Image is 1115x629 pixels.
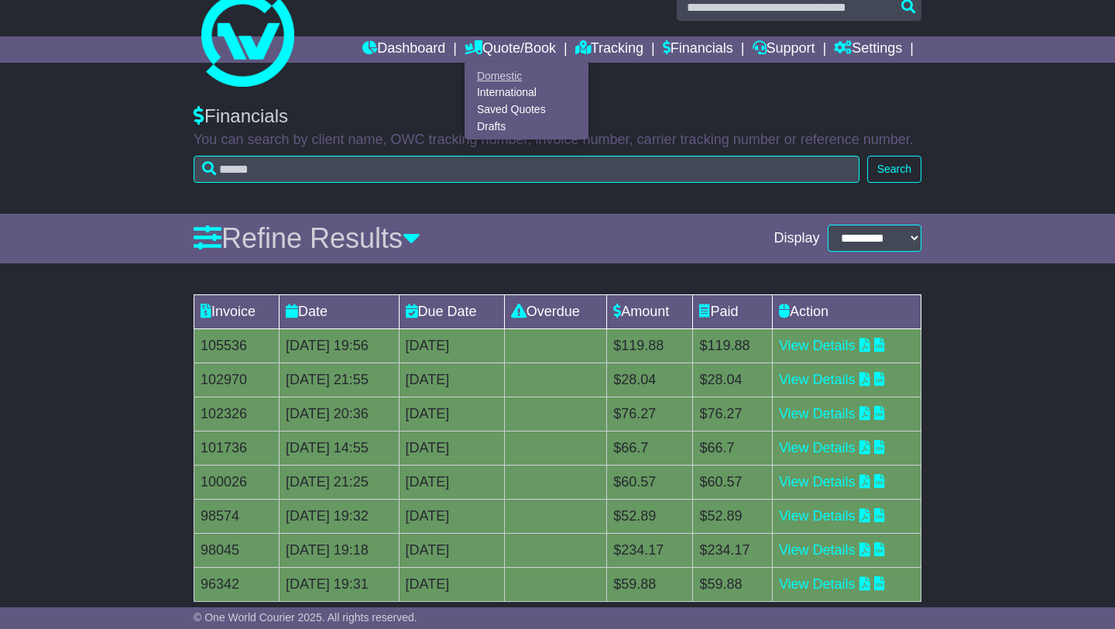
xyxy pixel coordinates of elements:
td: $119.88 [607,328,693,363]
td: Date [279,294,399,328]
td: $28.04 [607,363,693,397]
td: [DATE] [399,431,504,465]
td: 98574 [194,499,280,533]
td: Amount [607,294,693,328]
a: View Details [779,576,856,592]
td: Overdue [504,294,606,328]
td: Due Date [399,294,504,328]
button: Search [867,156,921,183]
td: [DATE] 21:55 [279,363,399,397]
td: Paid [693,294,773,328]
a: View Details [779,474,856,490]
td: $234.17 [693,533,773,567]
td: [DATE] 19:32 [279,499,399,533]
td: [DATE] [399,499,504,533]
p: You can search by client name, OWC tracking number, invoice number, carrier tracking number or re... [194,132,921,149]
td: [DATE] 19:56 [279,328,399,363]
a: Drafts [465,118,588,135]
a: View Details [779,372,856,387]
td: 105536 [194,328,280,363]
td: [DATE] 20:36 [279,397,399,431]
td: [DATE] [399,465,504,499]
td: 101736 [194,431,280,465]
td: $60.57 [607,465,693,499]
td: [DATE] [399,363,504,397]
span: © One World Courier 2025. All rights reserved. [194,611,417,624]
td: $59.88 [607,567,693,601]
a: Dashboard [362,36,445,63]
a: Financials [663,36,733,63]
td: [DATE] [399,397,504,431]
td: $60.57 [693,465,773,499]
a: View Details [779,338,856,353]
td: $52.89 [693,499,773,533]
td: $59.88 [693,567,773,601]
td: [DATE] [399,328,504,363]
td: $52.89 [607,499,693,533]
td: $66.7 [693,431,773,465]
span: Display [774,230,819,247]
a: Domestic [465,67,588,84]
td: $76.27 [607,397,693,431]
td: $119.88 [693,328,773,363]
a: View Details [779,508,856,524]
td: Invoice [194,294,280,328]
td: [DATE] 14:55 [279,431,399,465]
td: Action [772,294,921,328]
a: Support [753,36,815,63]
div: Quote/Book [465,63,588,139]
td: 102326 [194,397,280,431]
a: Quote/Book [465,36,556,63]
td: $28.04 [693,363,773,397]
td: [DATE] [399,533,504,567]
td: $76.27 [693,397,773,431]
td: $234.17 [607,533,693,567]
a: Settings [834,36,902,63]
a: View Details [779,542,856,558]
td: [DATE] 21:25 [279,465,399,499]
td: $66.7 [607,431,693,465]
a: Saved Quotes [465,101,588,119]
td: [DATE] 19:31 [279,567,399,601]
a: Tracking [575,36,643,63]
td: [DATE] 19:18 [279,533,399,567]
a: View Details [779,440,856,455]
a: Refine Results [194,222,420,254]
div: Financials [194,105,921,128]
td: 98045 [194,533,280,567]
td: 96342 [194,567,280,601]
a: International [465,84,588,101]
td: 102970 [194,363,280,397]
td: 100026 [194,465,280,499]
td: [DATE] [399,567,504,601]
a: View Details [779,406,856,421]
